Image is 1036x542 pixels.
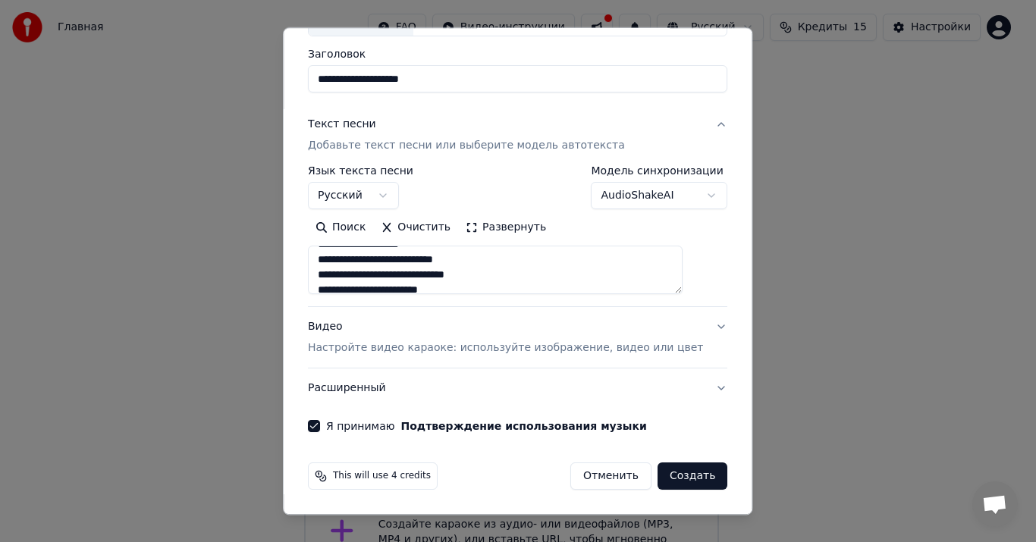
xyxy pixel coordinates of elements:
[308,369,727,409] button: Расширенный
[308,166,727,307] div: Текст песниДобавьте текст песни или выберите модель автотекста
[570,463,651,490] button: Отменить
[401,421,647,432] button: Я принимаю
[326,421,647,432] label: Я принимаю
[308,117,376,133] div: Текст песни
[308,105,727,166] button: Текст песниДобавьте текст песни или выберите модель автотекста
[308,320,703,356] div: Видео
[308,216,373,240] button: Поиск
[374,216,459,240] button: Очистить
[308,308,727,368] button: ВидеоНастройте видео караоке: используйте изображение, видео или цвет
[308,166,413,177] label: Язык текста песни
[308,341,703,356] p: Настройте видео караоке: используйте изображение, видео или цвет
[308,49,727,60] label: Заголовок
[592,166,728,177] label: Модель синхронизации
[308,139,625,154] p: Добавьте текст песни или выберите модель автотекста
[658,463,727,490] button: Создать
[333,471,431,483] span: This will use 4 credits
[458,216,554,240] button: Развернуть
